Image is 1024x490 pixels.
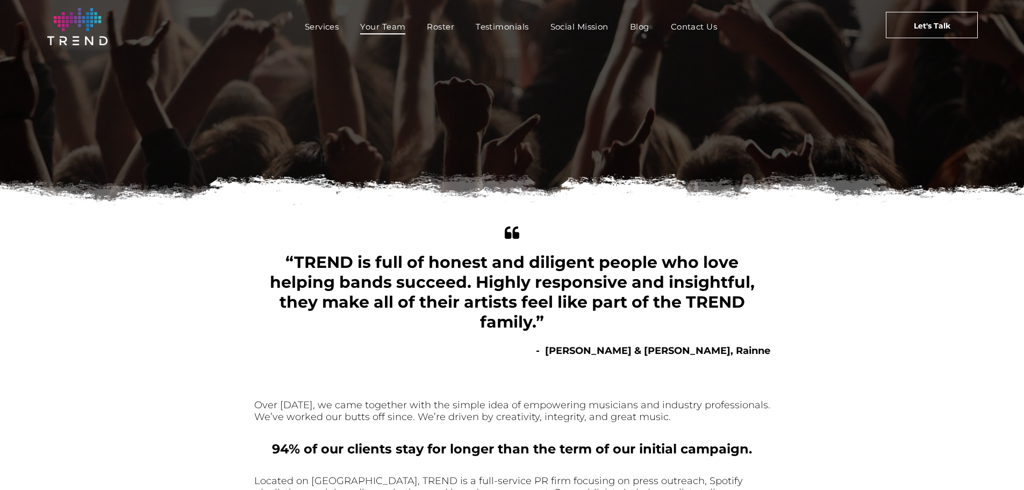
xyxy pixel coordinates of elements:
[272,441,752,457] b: 94% of our clients stay for longer than the term of our initial campaign.
[270,252,755,332] span: “TREND is full of honest and diligent people who love helping bands succeed. Highly responsive an...
[465,19,539,34] a: Testimonials
[254,399,770,423] font: Over [DATE], we came together with the simple idea of empowering musicians and industry professio...
[416,19,465,34] a: Roster
[619,19,660,34] a: Blog
[660,19,728,34] a: Contact Us
[536,345,770,357] b: - [PERSON_NAME] & [PERSON_NAME], Rainne
[886,12,978,38] a: Let's Talk
[294,19,350,34] a: Services
[970,438,1024,490] iframe: Chat Widget
[540,19,619,34] a: Social Mission
[349,19,416,34] a: Your Team
[47,8,108,45] img: logo
[914,12,950,39] span: Let's Talk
